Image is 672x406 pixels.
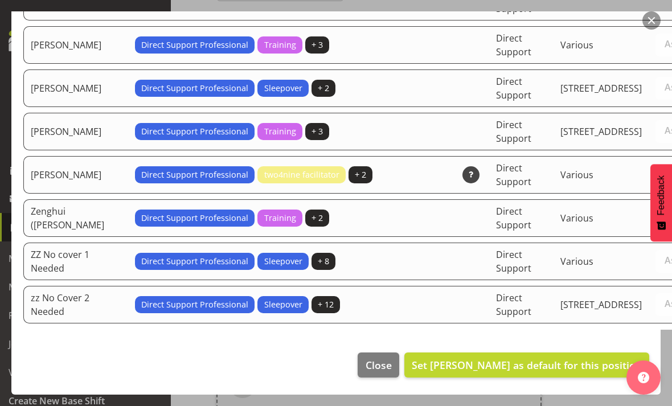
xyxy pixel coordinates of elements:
span: Direct Support Professional [141,255,248,268]
span: Training [264,39,296,51]
span: Direct Support [496,162,531,188]
span: Training [264,125,296,138]
span: + 2 [318,82,329,95]
span: Direct Support Professional [141,39,248,51]
span: Various [560,212,593,224]
span: Direct Support [496,292,531,318]
span: + 2 [312,212,323,224]
span: Direct Support Professional [141,212,248,224]
span: Direct Support [496,75,531,101]
span: + 3 [312,125,323,138]
td: Zenghui ([PERSON_NAME] [23,199,128,237]
span: [STREET_ADDRESS] [560,298,642,311]
span: Various [560,255,593,268]
td: [PERSON_NAME] [23,113,128,150]
td: [PERSON_NAME] [23,156,128,194]
button: Set [PERSON_NAME] as default for this position [404,352,649,378]
span: Sleepover [264,255,302,268]
span: Direct Support Professional [141,82,248,95]
span: Sleepover [264,298,302,311]
span: two4nine facilitator [264,169,339,181]
span: [STREET_ADDRESS] [560,82,642,95]
button: Feedback - Show survey [650,164,672,241]
span: Direct Support [496,32,531,58]
td: [PERSON_NAME] [23,69,128,107]
span: Training [264,212,296,224]
span: Direct Support [496,118,531,145]
span: Direct Support Professional [141,298,248,311]
span: [STREET_ADDRESS] [560,125,642,138]
span: Direct Support [496,248,531,274]
img: help-xxl-2.png [638,372,649,383]
button: Close [358,352,399,378]
span: Sleepover [264,82,302,95]
td: [PERSON_NAME] [23,26,128,64]
span: Feedback [656,175,666,215]
span: Set [PERSON_NAME] as default for this position [412,358,642,372]
td: zz No Cover 2 Needed [23,286,128,323]
span: + 2 [355,169,366,181]
span: Various [560,39,593,51]
span: Direct Support [496,205,531,231]
td: ZZ No cover 1 Needed [23,243,128,280]
span: + 12 [318,298,334,311]
span: + 8 [318,255,329,268]
span: Close [366,358,392,372]
span: Direct Support Professional [141,125,248,138]
span: Direct Support Professional [141,169,248,181]
span: Various [560,169,593,181]
span: + 3 [312,39,323,51]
